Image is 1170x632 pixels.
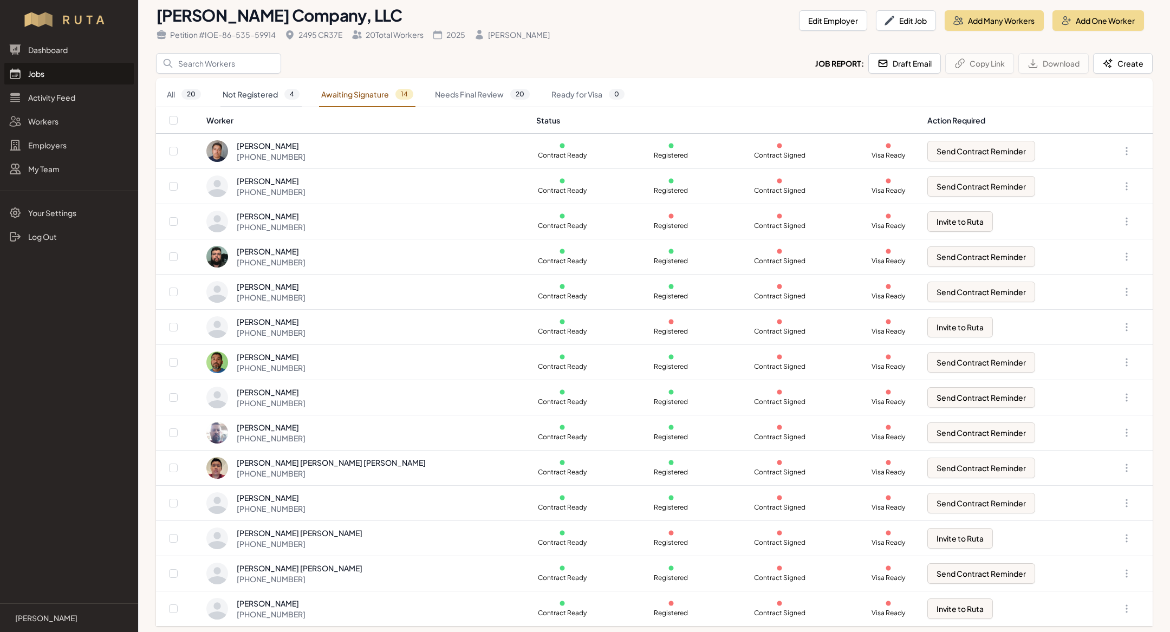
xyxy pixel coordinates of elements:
[753,398,805,406] p: Contract Signed
[927,598,993,619] button: Invite to Ruta
[237,151,305,162] div: [PHONE_NUMBER]
[536,186,588,195] p: Contract Ready
[536,151,588,160] p: Contract Ready
[237,422,305,433] div: [PERSON_NAME]
[645,257,697,265] p: Registered
[862,327,914,336] p: Visa Ready
[645,186,697,195] p: Registered
[237,433,305,444] div: [PHONE_NUMBER]
[927,246,1035,267] button: Send Contract Reminder
[753,362,805,371] p: Contract Signed
[927,563,1035,584] button: Send Contract Reminder
[862,503,914,512] p: Visa Ready
[645,433,697,441] p: Registered
[23,11,115,28] img: Workflow
[645,503,697,512] p: Registered
[237,327,305,338] div: [PHONE_NUMBER]
[206,115,524,126] div: Worker
[237,538,362,549] div: [PHONE_NUMBER]
[876,10,936,31] button: Edit Job
[284,29,343,40] div: 2495 CR37E
[609,89,625,100] span: 0
[927,211,993,232] button: Invite to Ruta
[4,134,134,156] a: Employers
[9,613,129,623] a: [PERSON_NAME]
[645,327,697,336] p: Registered
[319,82,415,107] a: Awaiting Signature
[237,457,426,468] div: [PERSON_NAME] [PERSON_NAME] [PERSON_NAME]
[753,221,805,230] p: Contract Signed
[549,82,627,107] a: Ready for Visa
[536,398,588,406] p: Contract Ready
[945,53,1014,74] button: Copy Link
[862,609,914,617] p: Visa Ready
[927,176,1035,197] button: Send Contract Reminder
[927,422,1035,443] button: Send Contract Reminder
[753,292,805,301] p: Contract Signed
[1018,53,1089,74] button: Download
[645,221,697,230] p: Registered
[645,398,697,406] p: Registered
[284,89,300,100] span: 4
[237,598,305,609] div: [PERSON_NAME]
[220,82,302,107] a: Not Registered
[753,186,805,195] p: Contract Signed
[433,82,532,107] a: Needs Final Review
[237,316,305,327] div: [PERSON_NAME]
[4,226,134,247] a: Log Out
[753,327,805,336] p: Contract Signed
[921,107,1094,134] th: Action Required
[753,257,805,265] p: Contract Signed
[753,433,805,441] p: Contract Signed
[237,257,305,268] div: [PHONE_NUMBER]
[536,468,588,477] p: Contract Ready
[237,468,426,479] div: [PHONE_NUMBER]
[1052,10,1144,31] button: Add One Worker
[536,362,588,371] p: Contract Ready
[536,574,588,582] p: Contract Ready
[165,82,203,107] a: All
[862,151,914,160] p: Visa Ready
[868,53,941,74] button: Draft Email
[536,221,588,230] p: Contract Ready
[862,186,914,195] p: Visa Ready
[753,468,805,477] p: Contract Signed
[530,107,921,134] th: Status
[237,563,362,574] div: [PERSON_NAME] [PERSON_NAME]
[237,574,362,584] div: [PHONE_NUMBER]
[237,362,305,373] div: [PHONE_NUMBER]
[927,493,1035,513] button: Send Contract Reminder
[237,140,305,151] div: [PERSON_NAME]
[536,292,588,301] p: Contract Ready
[536,503,588,512] p: Contract Ready
[1093,53,1153,74] button: Create
[4,158,134,180] a: My Team
[862,398,914,406] p: Visa Ready
[536,433,588,441] p: Contract Ready
[237,246,305,257] div: [PERSON_NAME]
[237,175,305,186] div: [PERSON_NAME]
[862,221,914,230] p: Visa Ready
[510,89,530,100] span: 20
[927,141,1035,161] button: Send Contract Reminder
[645,609,697,617] p: Registered
[645,292,697,301] p: Registered
[927,387,1035,408] button: Send Contract Reminder
[815,58,864,69] h2: Job Report:
[862,362,914,371] p: Visa Ready
[645,362,697,371] p: Registered
[4,63,134,84] a: Jobs
[237,492,305,503] div: [PERSON_NAME]
[4,110,134,132] a: Workers
[237,387,305,398] div: [PERSON_NAME]
[645,151,697,160] p: Registered
[645,538,697,547] p: Registered
[156,5,790,25] h1: [PERSON_NAME] Company, LLC
[862,538,914,547] p: Visa Ready
[237,351,305,362] div: [PERSON_NAME]
[474,29,550,40] div: [PERSON_NAME]
[536,609,588,617] p: Contract Ready
[237,527,362,538] div: [PERSON_NAME] [PERSON_NAME]
[352,29,424,40] div: 20 Total Workers
[237,211,305,221] div: [PERSON_NAME]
